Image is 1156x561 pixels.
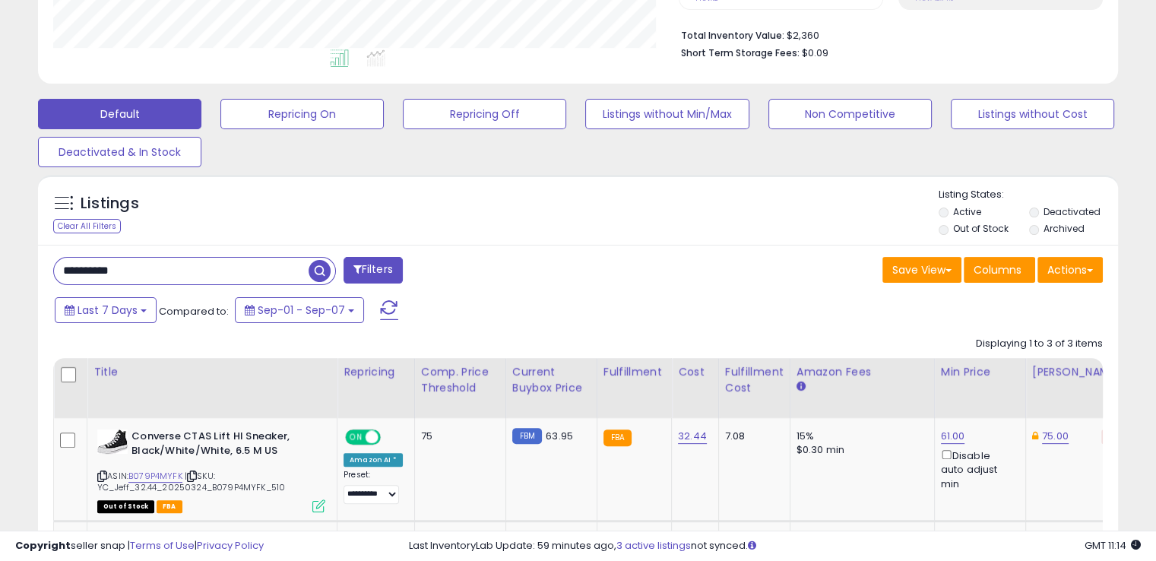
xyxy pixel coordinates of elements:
[235,297,364,323] button: Sep-01 - Sep-07
[344,453,403,467] div: Amazon AI *
[681,29,784,42] b: Total Inventory Value:
[344,470,403,504] div: Preset:
[258,303,345,318] span: Sep-01 - Sep-07
[797,364,928,380] div: Amazon Fees
[976,337,1103,351] div: Displaying 1 to 3 of 3 items
[951,99,1114,129] button: Listings without Cost
[603,429,632,446] small: FBA
[512,428,542,444] small: FBM
[55,297,157,323] button: Last 7 Days
[344,364,408,380] div: Repricing
[797,443,923,457] div: $0.30 min
[681,46,800,59] b: Short Term Storage Fees:
[1043,222,1084,235] label: Archived
[953,205,981,218] label: Active
[378,431,403,444] span: OFF
[1042,429,1069,444] a: 75.00
[616,538,691,553] a: 3 active listings
[159,304,229,319] span: Compared to:
[974,262,1021,277] span: Columns
[197,538,264,553] a: Privacy Policy
[941,447,1014,491] div: Disable auto adjust min
[97,500,154,513] span: All listings that are currently out of stock and unavailable for purchase on Amazon
[512,364,591,396] div: Current Buybox Price
[220,99,384,129] button: Repricing On
[882,257,961,283] button: Save View
[97,470,285,493] span: | SKU: YC_Jeff_32.44_20250324_B079P4MYFK_510
[130,538,195,553] a: Terms of Use
[939,188,1118,202] p: Listing States:
[93,364,331,380] div: Title
[421,429,494,443] div: 75
[347,431,366,444] span: ON
[681,25,1091,43] li: $2,360
[38,99,201,129] button: Default
[53,219,121,233] div: Clear All Filters
[131,429,316,461] b: Converse CTAS Lift HI Sneaker, Black/White/White, 6.5 M US
[15,539,264,553] div: seller snap | |
[1085,538,1141,553] span: 2025-09-15 11:14 GMT
[97,429,128,454] img: 31wTApcszpL._SL40_.jpg
[797,380,806,394] small: Amazon Fees.
[725,429,778,443] div: 7.08
[603,364,665,380] div: Fulfillment
[725,364,784,396] div: Fulfillment Cost
[1037,257,1103,283] button: Actions
[678,429,707,444] a: 32.44
[1032,364,1123,380] div: [PERSON_NAME]
[409,539,1141,553] div: Last InventoryLab Update: 59 minutes ago, not synced.
[941,364,1019,380] div: Min Price
[15,538,71,553] strong: Copyright
[768,99,932,129] button: Non Competitive
[802,46,828,60] span: $0.09
[941,429,965,444] a: 61.00
[797,429,923,443] div: 15%
[81,193,139,214] h5: Listings
[403,99,566,129] button: Repricing Off
[953,222,1009,235] label: Out of Stock
[128,470,182,483] a: B079P4MYFK
[78,303,138,318] span: Last 7 Days
[585,99,749,129] button: Listings without Min/Max
[97,429,325,511] div: ASIN:
[546,429,573,443] span: 63.95
[964,257,1035,283] button: Columns
[157,500,182,513] span: FBA
[38,137,201,167] button: Deactivated & In Stock
[1043,205,1100,218] label: Deactivated
[421,364,499,396] div: Comp. Price Threshold
[678,364,712,380] div: Cost
[344,257,403,284] button: Filters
